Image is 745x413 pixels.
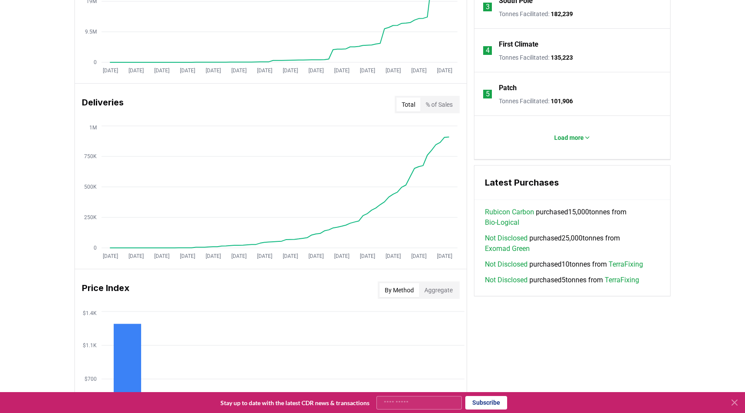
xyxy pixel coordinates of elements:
tspan: [DATE] [180,68,195,74]
tspan: 250K [84,214,97,220]
h3: Deliveries [82,96,124,113]
tspan: [DATE] [386,68,401,74]
tspan: [DATE] [206,253,221,259]
a: Exomad Green [485,244,530,254]
tspan: 0 [94,59,97,65]
button: Aggregate [419,283,458,297]
tspan: [DATE] [103,68,118,74]
h3: Price Index [82,281,129,299]
a: Not Disclosed [485,275,528,285]
p: 5 [486,89,490,99]
a: Rubicon Carbon [485,207,534,217]
button: By Method [379,283,419,297]
tspan: 0 [94,245,97,251]
p: Tonnes Facilitated : [499,10,573,18]
tspan: [DATE] [180,253,195,259]
a: Bio-Logical [485,217,519,228]
tspan: 500K [84,184,97,190]
button: % of Sales [420,98,458,112]
p: Tonnes Facilitated : [499,97,573,105]
button: Total [396,98,420,112]
span: purchased 10 tonnes from [485,259,643,270]
tspan: [DATE] [308,253,324,259]
button: Load more [547,129,598,146]
tspan: [DATE] [206,68,221,74]
a: First Climate [499,39,538,50]
tspan: [DATE] [308,68,324,74]
tspan: [DATE] [334,68,349,74]
p: Tonnes Facilitated : [499,53,573,62]
tspan: 750K [84,153,97,159]
tspan: [DATE] [257,68,272,74]
tspan: [DATE] [386,253,401,259]
a: TerraFixing [609,259,643,270]
tspan: [DATE] [257,253,272,259]
span: purchased 5 tonnes from [485,275,639,285]
tspan: [DATE] [129,68,144,74]
a: Not Disclosed [485,233,528,244]
tspan: 1M [89,125,97,131]
tspan: $1.4K [83,310,97,316]
tspan: [DATE] [437,68,452,74]
tspan: [DATE] [154,68,169,74]
tspan: [DATE] [334,253,349,259]
tspan: [DATE] [231,253,247,259]
tspan: [DATE] [129,253,144,259]
tspan: [DATE] [411,68,427,74]
span: purchased 25,000 tonnes from [485,233,660,254]
p: 4 [486,45,490,56]
p: 3 [486,2,490,12]
tspan: [DATE] [231,68,247,74]
a: TerraFixing [605,275,639,285]
tspan: [DATE] [411,253,427,259]
a: Not Disclosed [485,259,528,270]
tspan: [DATE] [283,68,298,74]
a: Patch [499,83,517,93]
tspan: [DATE] [437,253,452,259]
tspan: [DATE] [360,68,375,74]
tspan: $700 [85,376,97,382]
tspan: [DATE] [103,253,118,259]
h3: Latest Purchases [485,176,660,189]
tspan: [DATE] [360,253,375,259]
span: purchased 15,000 tonnes from [485,207,660,228]
span: 182,239 [551,10,573,17]
span: 101,906 [551,98,573,105]
span: 135,223 [551,54,573,61]
tspan: [DATE] [283,253,298,259]
p: Load more [554,133,584,142]
tspan: [DATE] [154,253,169,259]
tspan: 9.5M [85,29,97,35]
tspan: $1.1K [83,342,97,349]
